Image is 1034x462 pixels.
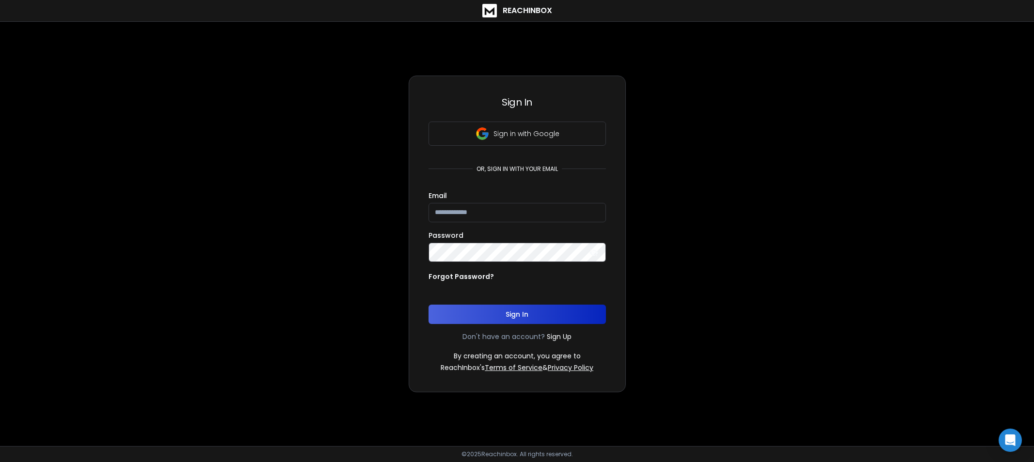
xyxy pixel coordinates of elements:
[429,232,463,239] label: Password
[429,305,606,324] button: Sign In
[547,332,572,341] a: Sign Up
[503,5,552,16] h1: ReachInbox
[429,122,606,146] button: Sign in with Google
[461,450,573,458] p: © 2025 Reachinbox. All rights reserved.
[485,363,542,372] a: Terms of Service
[482,4,497,17] img: logo
[493,129,559,139] p: Sign in with Google
[462,332,545,341] p: Don't have an account?
[482,4,552,17] a: ReachInbox
[454,351,581,361] p: By creating an account, you agree to
[429,95,606,109] h3: Sign In
[548,363,593,372] a: Privacy Policy
[441,363,593,372] p: ReachInbox's &
[429,192,447,199] label: Email
[473,165,562,173] p: or, sign in with your email
[999,429,1022,452] div: Open Intercom Messenger
[429,272,494,281] p: Forgot Password?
